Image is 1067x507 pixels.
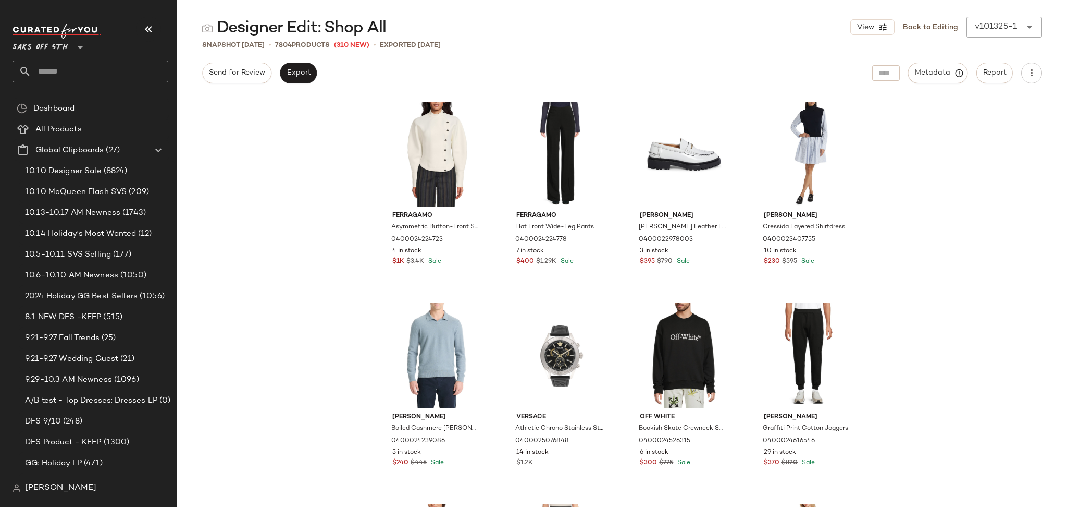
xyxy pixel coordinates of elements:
[112,374,139,386] span: (1096)
[25,270,118,282] span: 10.6-10.10 AM Newness
[25,353,118,365] span: 9.21-9.27 Wedding Guest
[640,448,668,457] span: 6 in stock
[639,223,727,232] span: [PERSON_NAME] Leather Loafers
[675,258,690,265] span: Sale
[764,413,852,422] span: [PERSON_NAME]
[101,311,122,323] span: (515)
[850,19,894,35] button: View
[640,211,728,221] span: [PERSON_NAME]
[102,437,130,449] span: (1300)
[799,258,814,265] span: Sale
[639,424,727,433] span: Bookish Skate Crewneck Sweatshirt
[856,23,874,32] span: View
[120,207,146,219] span: (1743)
[406,257,424,267] span: $3.4K
[515,235,567,245] span: 0400024224778
[392,257,404,267] span: $1K
[391,437,445,446] span: 0400024239086
[640,247,668,256] span: 3 in stock
[25,207,120,219] span: 10.13-10.17 AM Newness
[391,223,479,232] span: Asymmetric Button-Front Sweater
[202,40,265,51] span: Snapshot [DATE]
[118,353,134,365] span: (21)
[411,458,427,468] span: $445
[202,18,386,39] div: Designer Edit: Shop All
[33,103,75,115] span: Dashboard
[903,22,958,33] a: Back to Editing
[202,63,271,83] button: Send for Review
[138,291,165,303] span: (1056)
[82,457,103,469] span: (471)
[202,23,213,33] img: svg%3e
[13,35,68,54] span: Saks OFF 5TH
[25,416,61,428] span: DFS 9/10
[269,40,271,51] span: •
[515,437,569,446] span: 0400025076848
[384,303,489,408] img: 0400024239086
[13,484,21,492] img: svg%3e
[25,291,138,303] span: 2024 Holiday GG Best Sellers
[755,303,860,408] img: 0400024616546_BLACK
[392,448,421,457] span: 5 in stock
[764,247,797,256] span: 10 in stock
[104,144,120,156] span: (27)
[157,395,170,407] span: (0)
[127,186,149,198] span: (209)
[755,102,860,207] img: 0400023407755_MIDNIGHTSTRIPE
[764,257,780,267] span: $230
[639,437,690,446] span: 0400024526315
[516,448,549,457] span: 14 in stock
[286,69,311,77] span: Export
[25,332,100,344] span: 9.21-9.27 Fall Trends
[25,457,82,469] span: GG: Holiday LP
[516,211,604,221] span: Ferragamo
[631,303,736,408] img: 0400024526315
[392,458,408,468] span: $240
[508,303,613,408] img: 0400025076848_BLACK
[639,235,693,245] span: 0400022978003
[631,102,736,207] img: 0400022978003_WHITE
[392,247,421,256] span: 4 in stock
[25,186,127,198] span: 10.10 McQueen Flash SVS
[516,247,544,256] span: 7 in stock
[975,21,1017,33] div: v101325-1
[764,458,779,468] span: $370
[25,228,136,240] span: 10.14 Holiday's Most Wanted
[764,448,796,457] span: 29 in stock
[17,103,27,114] img: svg%3e
[763,424,848,433] span: Graffiti Print Cotton Joggers
[25,165,102,177] span: 10.10 Designer Sale
[102,165,128,177] span: (8824)
[275,40,330,51] div: Products
[508,102,613,207] img: 0400024224778_BLACK
[25,437,102,449] span: DFS Product - KEEP
[334,40,369,51] span: (310 New)
[429,460,444,466] span: Sale
[515,424,603,433] span: Athletic Chrono Stainless Steel & Leather-Strap Watch/44MM
[914,68,962,78] span: Metadata
[515,223,594,232] span: Flat Front Wide-Leg Pants
[374,40,376,51] span: •
[763,223,845,232] span: Cressida Layered Shirtdress
[100,332,116,344] span: (25)
[516,458,533,468] span: $1.2K
[380,40,441,51] p: Exported [DATE]
[976,63,1013,83] button: Report
[640,458,657,468] span: $300
[640,257,655,267] span: $395
[516,257,534,267] span: $400
[25,482,96,494] span: [PERSON_NAME]
[659,458,673,468] span: $775
[983,69,1007,77] span: Report
[391,235,443,245] span: 0400024224723
[391,424,479,433] span: Boiled Cashmere [PERSON_NAME] Sweater
[908,63,968,83] button: Metadata
[426,258,441,265] span: Sale
[136,228,152,240] span: (12)
[25,249,111,261] span: 10.5-10.11 SVS Selling
[25,374,112,386] span: 9.29-10.3 AM Newness
[657,257,673,267] span: $790
[13,24,101,39] img: cfy_white_logo.C9jOOHJF.svg
[384,102,489,207] img: 0400024224723_WHITE
[781,458,798,468] span: $820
